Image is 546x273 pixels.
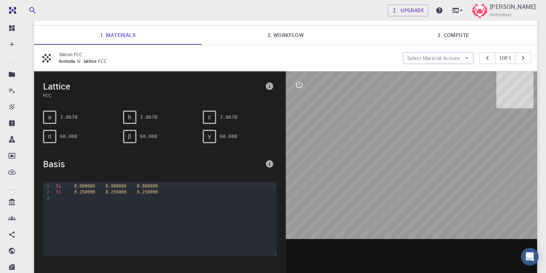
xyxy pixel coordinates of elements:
[106,183,126,189] span: 0.000000
[74,183,95,189] span: 0.000000
[74,189,95,195] span: 0.250000
[6,7,16,14] img: logo
[220,111,237,124] pre: 3.8670
[15,5,42,12] span: Support
[43,195,50,201] div: 3
[495,52,516,64] button: 1of1
[137,189,158,195] span: 0.250000
[128,114,131,121] span: b
[388,4,428,16] a: Upgrade
[128,133,131,140] span: β
[472,3,487,18] img: Dr Anjani Kumar Pandey
[220,130,237,143] pre: 60.000
[43,80,262,92] span: Lattice
[490,2,536,11] p: [PERSON_NAME]
[370,26,537,45] a: 3. Compute
[48,133,51,140] span: α
[56,189,61,195] span: Si
[43,183,50,189] div: 1
[43,158,262,170] span: Basis
[60,130,77,143] pre: 60.000
[48,114,52,121] span: a
[56,183,61,189] span: Si
[60,111,77,124] pre: 3.8670
[106,189,126,195] span: 0.250000
[262,156,277,171] button: info
[77,58,84,64] span: Si
[59,58,77,64] span: formula
[208,114,211,121] span: c
[59,51,397,58] p: Silicon FCC
[490,11,511,18] span: Individual
[479,52,532,64] div: pager
[43,189,50,195] div: 2
[521,248,539,266] div: Open Intercom Messenger
[137,183,158,189] span: 0.000000
[403,52,473,64] button: Select Material Actions
[140,111,158,124] pre: 3.8670
[84,58,98,64] span: lattice
[202,26,369,45] a: 2. Workflow
[98,58,110,64] span: FCC
[34,26,202,45] a: 1. Materials
[208,133,211,140] span: γ
[43,92,262,99] span: FCC
[262,79,277,94] button: info
[140,130,158,143] pre: 60.000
